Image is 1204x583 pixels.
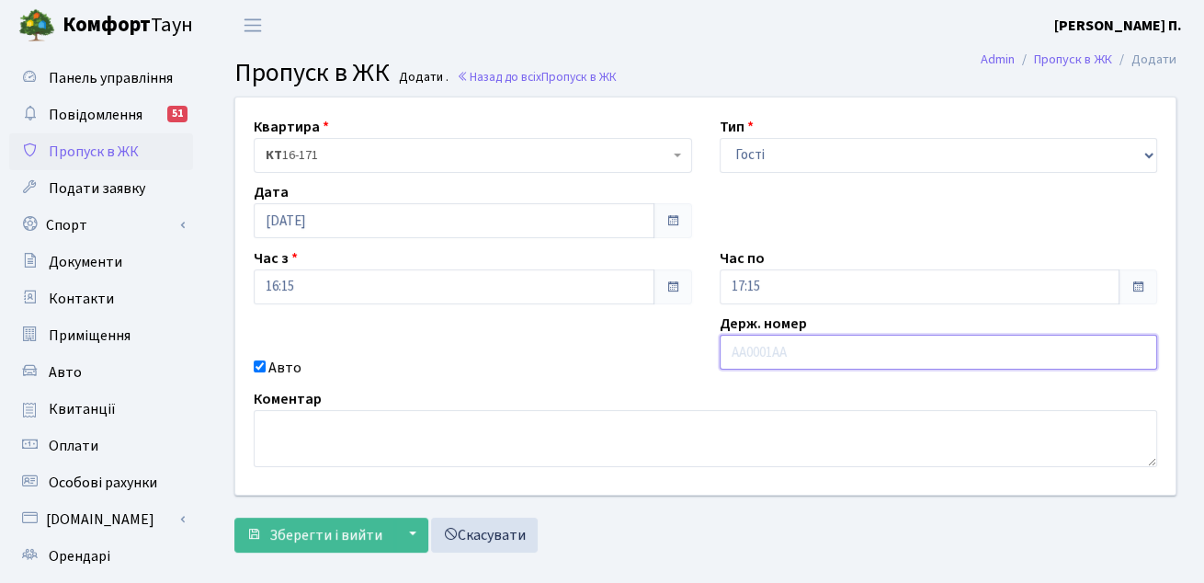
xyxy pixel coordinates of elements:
[9,244,193,280] a: Документи
[49,142,139,162] span: Пропуск в ЖК
[953,40,1204,79] nav: breadcrumb
[234,54,390,91] span: Пропуск в ЖК
[541,68,617,86] span: Пропуск в ЖК
[49,68,173,88] span: Панель управління
[1054,15,1182,37] a: [PERSON_NAME] П.
[720,313,807,335] label: Держ. номер
[49,362,82,383] span: Авто
[9,501,193,538] a: [DOMAIN_NAME]
[720,247,765,269] label: Час по
[49,326,131,346] span: Приміщення
[1054,16,1182,36] b: [PERSON_NAME] П.
[49,473,157,493] span: Особові рахунки
[49,252,122,272] span: Документи
[720,116,754,138] label: Тип
[49,105,142,125] span: Повідомлення
[254,388,322,410] label: Коментар
[1034,50,1112,69] a: Пропуск в ЖК
[395,70,449,86] small: Додати .
[720,335,1158,370] input: AA0001AA
[254,247,298,269] label: Час з
[431,518,538,553] a: Скасувати
[266,146,282,165] b: КТ
[9,207,193,244] a: Спорт
[234,518,394,553] button: Зберегти і вийти
[62,10,151,40] b: Комфорт
[9,60,193,97] a: Панель управління
[254,138,692,173] span: <b>КТ</b>&nbsp;&nbsp;&nbsp;&nbsp;16-171
[9,133,193,170] a: Пропуск в ЖК
[18,7,55,44] img: logo.png
[457,68,617,86] a: Назад до всіхПропуск в ЖК
[9,354,193,391] a: Авто
[9,464,193,501] a: Особові рахунки
[268,357,301,379] label: Авто
[9,391,193,428] a: Квитанції
[254,116,329,138] label: Квартира
[49,546,110,566] span: Орендарі
[9,280,193,317] a: Контакти
[1112,50,1176,70] li: Додати
[62,10,193,41] span: Таун
[49,436,98,456] span: Оплати
[254,181,289,203] label: Дата
[49,178,145,199] span: Подати заявку
[9,170,193,207] a: Подати заявку
[49,289,114,309] span: Контакти
[49,399,116,419] span: Квитанції
[266,146,669,165] span: <b>КТ</b>&nbsp;&nbsp;&nbsp;&nbsp;16-171
[981,50,1015,69] a: Admin
[9,428,193,464] a: Оплати
[167,106,187,122] div: 51
[230,10,276,40] button: Переключити навігацію
[9,97,193,133] a: Повідомлення51
[9,317,193,354] a: Приміщення
[269,525,382,545] span: Зберегти і вийти
[9,538,193,575] a: Орендарі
